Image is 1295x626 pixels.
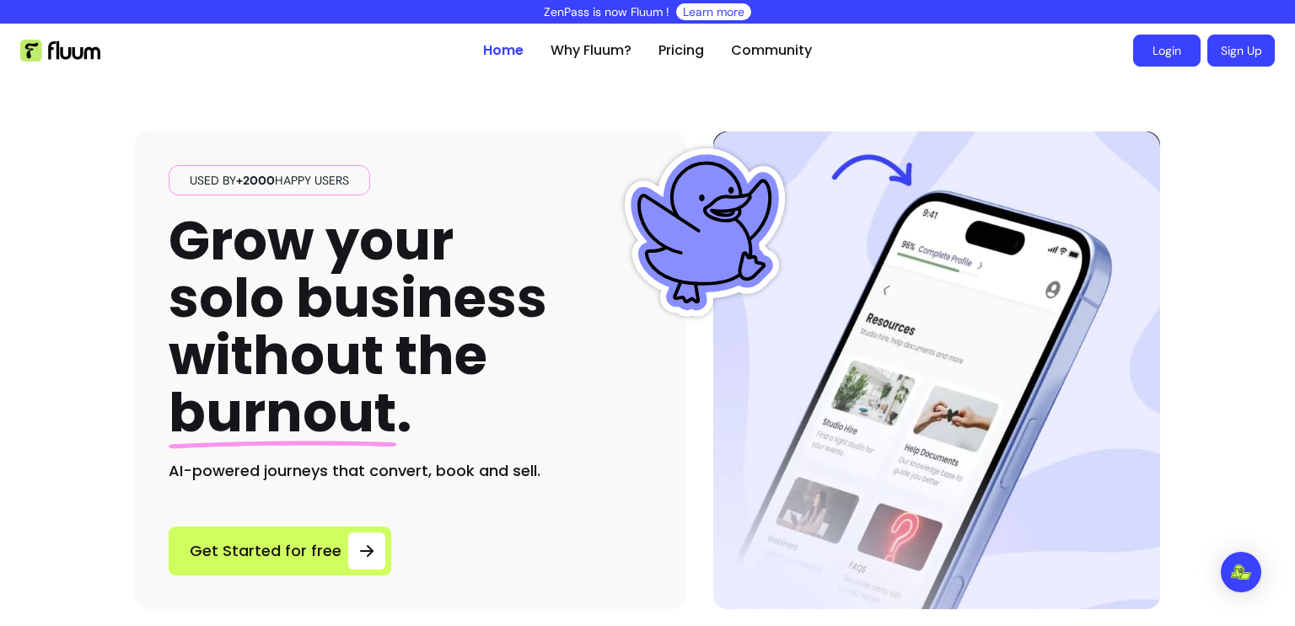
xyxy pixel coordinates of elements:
[169,459,653,483] h2: AI-powered journeys that convert, book and sell.
[713,131,1160,609] img: Hero
[1133,35,1201,67] a: Login
[169,212,547,442] h1: Grow your solo business without the .
[683,3,744,20] a: Learn more
[236,173,275,188] span: +2000
[169,375,396,450] span: burnout
[551,40,631,61] a: Why Fluum?
[183,172,356,189] span: Used by happy users
[1207,35,1275,67] a: Sign Up
[658,40,704,61] a: Pricing
[169,527,391,575] a: Get Started for free
[731,40,812,61] a: Community
[20,40,100,62] img: Fluum Logo
[1221,552,1261,592] div: Open Intercom Messenger
[190,539,341,563] span: Get Started for free
[544,3,669,20] p: ZenPass is now Fluum !
[483,40,524,61] a: Home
